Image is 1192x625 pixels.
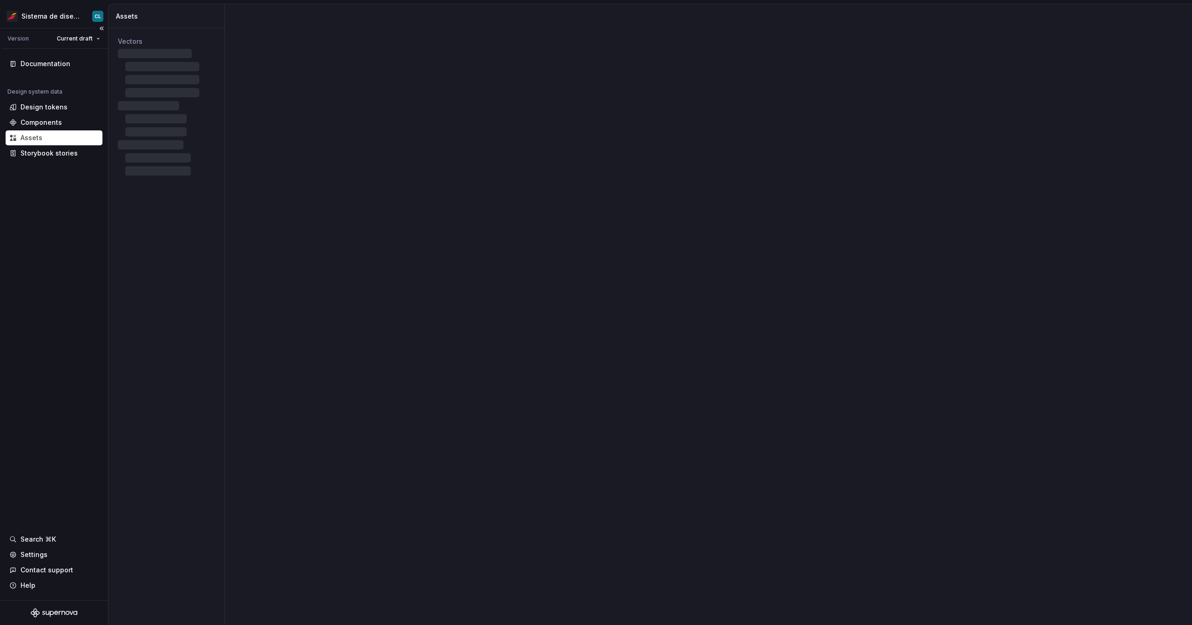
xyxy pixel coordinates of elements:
div: Help [20,581,35,590]
div: Documentation [20,59,70,68]
svg: Supernova Logo [31,608,77,618]
div: Vectors [118,37,215,46]
div: Storybook stories [20,149,78,158]
div: Search ⌘K [20,535,56,544]
a: Documentation [6,56,102,71]
img: 55604660-494d-44a9-beb2-692398e9940a.png [7,11,18,22]
a: Design tokens [6,100,102,115]
div: Sistema de diseño Iberia [21,12,81,21]
a: Storybook stories [6,146,102,161]
span: Current draft [57,35,93,42]
div: Assets [20,133,42,143]
button: Sistema de diseño IberiaCL [2,6,106,26]
div: Settings [20,550,47,559]
button: Contact support [6,563,102,577]
div: CL [95,13,101,20]
div: Assets [116,12,221,21]
div: Design tokens [20,102,68,112]
a: Settings [6,547,102,562]
a: Assets [6,130,102,145]
button: Search ⌘K [6,532,102,547]
button: Current draft [53,32,104,45]
div: Design system data [7,88,62,95]
div: Components [20,118,62,127]
a: Components [6,115,102,130]
button: Help [6,578,102,593]
div: Contact support [20,565,73,575]
div: Version [7,35,29,42]
button: Collapse sidebar [95,22,108,35]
